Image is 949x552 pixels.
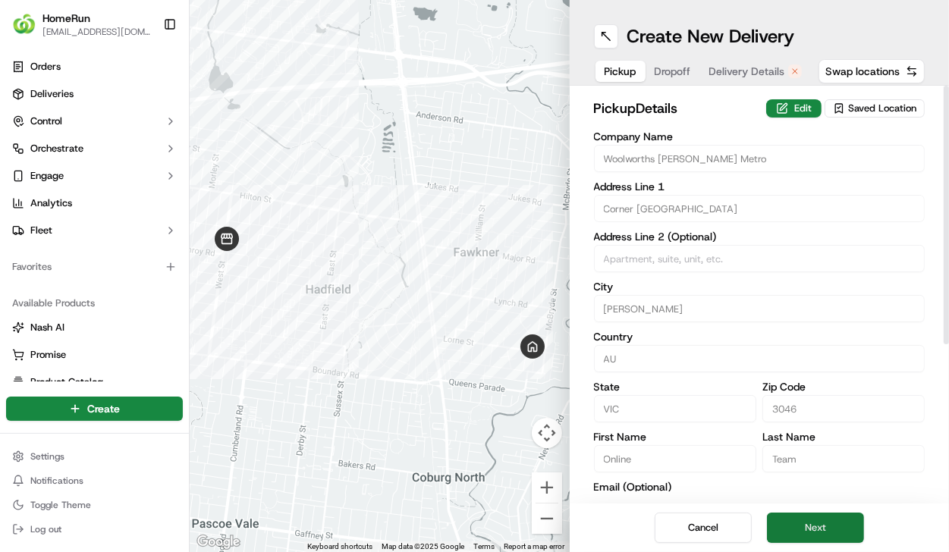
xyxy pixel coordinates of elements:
img: Nash [15,15,46,45]
label: Zip Code [762,381,925,392]
button: Saved Location [825,98,925,119]
span: Fleet [30,224,52,237]
button: Cancel [655,513,752,543]
label: Address Line 2 (Optional) [594,231,925,242]
span: Map data ©2025 Google [382,542,465,550]
a: Deliveries [6,82,183,106]
button: Nash AI [6,315,183,340]
span: Saved Location [848,102,916,115]
label: First Name [594,431,756,442]
input: Enter state [594,395,756,422]
button: Log out [6,519,183,540]
span: Engage [30,169,64,183]
a: Report a map error [504,542,565,550]
button: HomeRunHomeRun[EMAIL_ADDRESS][DOMAIN_NAME] [6,6,157,42]
span: Analytics [30,196,72,210]
img: 1736555255976-a54dd68f-1ca7-489b-9aae-adbdc363a1c4 [15,145,42,172]
span: Toggle Theme [30,499,91,511]
input: Enter company name [594,145,925,172]
label: Last Name [762,431,925,442]
h1: Create New Delivery [627,24,795,49]
a: 💻API Documentation [122,214,250,241]
button: Control [6,109,183,133]
span: Deliveries [30,87,74,101]
a: Orders [6,55,183,79]
button: Zoom out [532,503,562,534]
a: Open this area in Google Maps (opens a new window) [193,532,244,552]
button: HomeRun [42,11,90,26]
input: Apartment, suite, unit, etc. [594,245,925,272]
a: Nash AI [12,321,177,334]
span: Nash AI [30,321,64,334]
input: Enter country [594,345,925,372]
button: Map camera controls [532,418,562,448]
input: Enter address [594,195,925,222]
button: Fleet [6,218,183,243]
span: Pylon [151,257,184,268]
p: Welcome 👋 [15,61,276,85]
span: Notifications [30,475,83,487]
label: Company Name [594,131,925,142]
img: HomeRun [12,12,36,36]
label: State [594,381,756,392]
button: Orchestrate [6,136,183,161]
img: Google [193,532,244,552]
span: Settings [30,450,64,463]
div: Favorites [6,255,183,279]
div: 📗 [15,221,27,234]
input: Enter zip code [762,395,925,422]
a: 📗Knowledge Base [9,214,122,241]
button: [EMAIL_ADDRESS][DOMAIN_NAME] [42,26,151,38]
button: Swap locations [819,59,925,83]
div: Start new chat [52,145,249,160]
button: Settings [6,446,183,467]
input: Enter city [594,295,925,322]
button: Promise [6,343,183,367]
span: Log out [30,523,61,535]
a: Analytics [6,191,183,215]
button: Engage [6,164,183,188]
label: Country [594,331,925,342]
a: Promise [12,348,177,362]
button: Keyboard shortcuts [308,541,373,552]
span: Swap locations [825,64,900,79]
span: Knowledge Base [30,220,116,235]
span: Pickup [605,64,636,79]
a: Powered byPylon [107,256,184,268]
a: Terms (opens in new tab) [474,542,495,550]
button: Toggle Theme [6,494,183,516]
input: Got a question? Start typing here... [39,98,273,114]
span: Control [30,114,62,128]
label: Address Line 1 [594,181,925,192]
label: Email (Optional) [594,481,925,492]
a: Product Catalog [12,375,177,389]
span: Dropoff [655,64,691,79]
span: API Documentation [143,220,244,235]
div: Available Products [6,291,183,315]
button: Notifications [6,470,183,491]
div: 💻 [128,221,140,234]
button: Zoom in [532,472,562,503]
input: Enter last name [762,445,925,472]
button: Create [6,397,183,421]
span: Create [87,401,120,416]
span: Orchestrate [30,142,83,155]
h2: pickup Details [594,98,758,119]
span: Delivery Details [709,64,785,79]
button: Edit [766,99,822,118]
input: Enter first name [594,445,756,472]
span: Product Catalog [30,375,103,389]
label: City [594,281,925,292]
div: We're available if you need us! [52,160,192,172]
button: Start new chat [258,149,276,168]
span: Orders [30,60,61,74]
button: Product Catalog [6,370,183,394]
span: Promise [30,348,66,362]
button: Next [767,513,864,543]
